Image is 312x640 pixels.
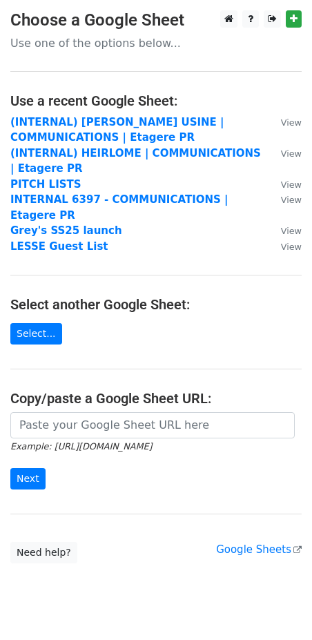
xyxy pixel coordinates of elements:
[281,242,302,252] small: View
[267,178,302,191] a: View
[10,147,261,175] a: (INTERNAL) HEIRLOME | COMMUNICATIONS | Etagere PR
[10,224,122,237] a: Grey's SS25 launch
[10,296,302,313] h4: Select another Google Sheet:
[267,116,302,128] a: View
[281,195,302,205] small: View
[10,178,81,191] a: PITCH LISTS
[10,542,77,563] a: Need help?
[216,543,302,556] a: Google Sheets
[10,10,302,30] h3: Choose a Google Sheet
[10,193,228,222] a: INTERNAL 6397 - COMMUNICATIONS | Etagere PR
[281,148,302,159] small: View
[267,224,302,237] a: View
[10,468,46,489] input: Next
[10,441,152,452] small: Example: [URL][DOMAIN_NAME]
[10,412,295,438] input: Paste your Google Sheet URL here
[267,193,302,206] a: View
[10,93,302,109] h4: Use a recent Google Sheet:
[10,240,108,253] a: LESSE Guest List
[267,147,302,159] a: View
[281,180,302,190] small: View
[10,36,302,50] p: Use one of the options below...
[10,323,62,345] a: Select...
[10,116,224,144] a: (INTERNAL) [PERSON_NAME] USINE | COMMUNICATIONS | Etagere PR
[10,390,302,407] h4: Copy/paste a Google Sheet URL:
[281,226,302,236] small: View
[281,117,302,128] small: View
[267,240,302,253] a: View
